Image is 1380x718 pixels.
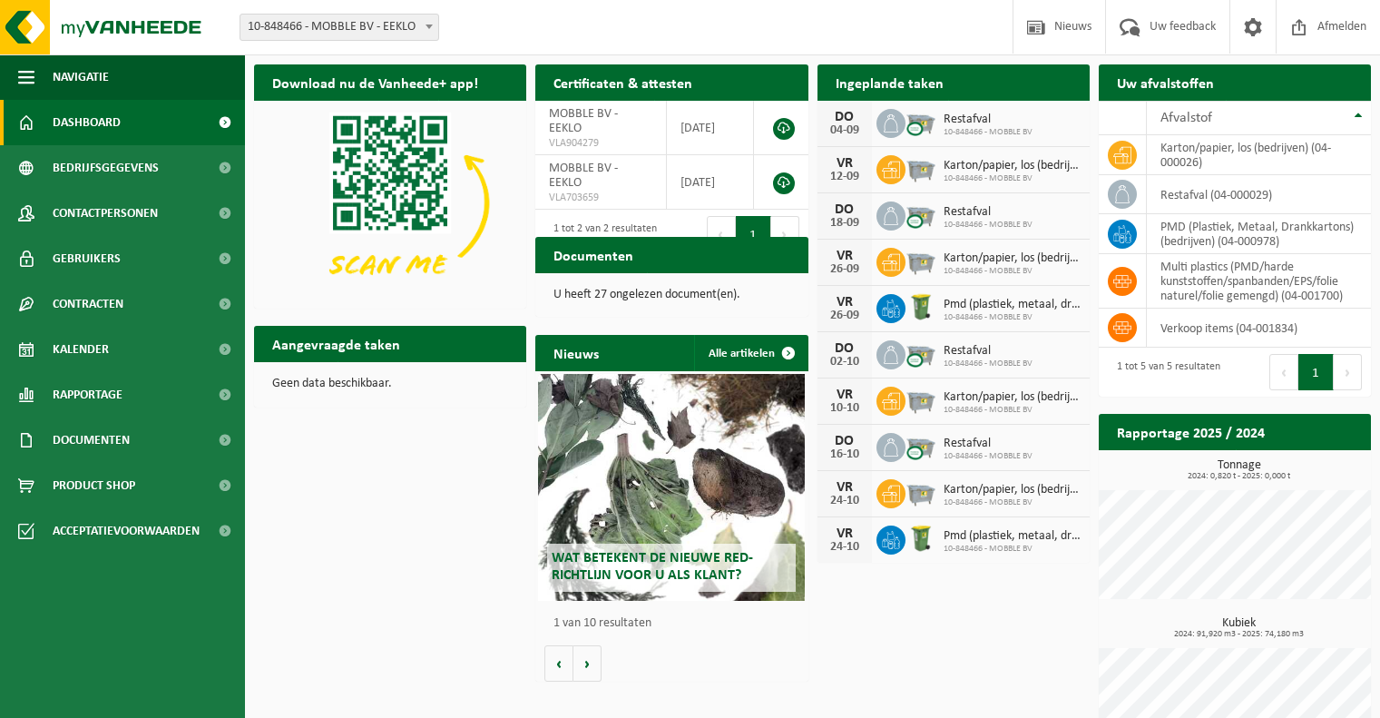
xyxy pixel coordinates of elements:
img: Download de VHEPlus App [254,101,526,305]
h2: Rapportage 2025 / 2024 [1099,414,1283,449]
span: Restafval [944,205,1033,220]
span: 10-848466 - MOBBLE BV [944,451,1033,462]
h2: Aangevraagde taken [254,326,418,361]
h2: Download nu de Vanheede+ app! [254,64,496,100]
td: PMD (Plastiek, Metaal, Drankkartons) (bedrijven) (04-000978) [1147,214,1371,254]
td: multi plastics (PMD/harde kunststoffen/spanbanden/EPS/folie naturel/folie gemengd) (04-001700) [1147,254,1371,309]
div: 02-10 [827,356,863,369]
div: 1 tot 2 van 2 resultaten [544,214,657,254]
td: [DATE] [667,155,754,210]
div: DO [827,110,863,124]
div: 04-09 [827,124,863,137]
div: VR [827,249,863,263]
span: Bedrijfsgegevens [53,145,159,191]
span: Navigatie [53,54,109,100]
div: VR [827,156,863,171]
span: Contactpersonen [53,191,158,236]
h3: Kubiek [1108,617,1371,639]
div: DO [827,341,863,356]
span: Restafval [944,113,1033,127]
span: Dashboard [53,100,121,145]
button: Next [771,216,799,252]
img: WB-2500-CU [905,338,936,369]
button: Previous [707,216,736,252]
span: Karton/papier, los (bedrijven) [944,483,1081,497]
img: WB-0240-HPE-GN-50 [905,523,936,554]
p: U heeft 27 ongelezen document(en). [553,289,789,301]
div: VR [827,295,863,310]
span: Wat betekent de nieuwe RED-richtlijn voor u als klant? [552,551,753,583]
span: 10-848466 - MOBBLE BV [944,405,1081,416]
span: Karton/papier, los (bedrijven) [944,390,1081,405]
button: Previous [1269,354,1298,390]
span: Contracten [53,281,123,327]
div: VR [827,526,863,541]
span: 10-848466 - MOBBLE BV [944,127,1033,138]
img: WB-2500-GAL-GY-01 [905,384,936,415]
span: MOBBLE BV - EEKLO [549,107,618,135]
span: Kalender [53,327,109,372]
img: WB-2500-CU [905,199,936,230]
div: DO [827,202,863,217]
td: verkoop items (04-001834) [1147,309,1371,348]
span: 10-848466 - MOBBLE BV - EEKLO [240,15,438,40]
div: 1 tot 5 van 5 resultaten [1108,352,1220,392]
span: 10-848466 - MOBBLE BV [944,544,1081,555]
img: WB-0240-HPE-GN-50 [905,291,936,322]
button: 1 [736,216,771,252]
span: 10-848466 - MOBBLE BV [944,220,1033,231]
span: Documenten [53,418,130,463]
span: 10-848466 - MOBBLE BV [944,497,1081,508]
a: Alle artikelen [694,335,807,371]
span: Rapportage [53,372,122,418]
img: WB-2500-CU [905,430,936,461]
h3: Tonnage [1108,459,1371,481]
span: Karton/papier, los (bedrijven) [944,159,1081,173]
td: [DATE] [667,101,754,155]
a: Wat betekent de nieuwe RED-richtlijn voor u als klant? [538,374,805,601]
div: 26-09 [827,310,863,322]
span: Pmd (plastiek, metaal, drankkartons) (bedrijven) [944,298,1081,312]
button: Next [1334,354,1362,390]
span: VLA703659 [549,191,652,205]
button: 1 [1298,354,1334,390]
div: 24-10 [827,541,863,554]
span: Pmd (plastiek, metaal, drankkartons) (bedrijven) [944,529,1081,544]
div: DO [827,434,863,448]
td: karton/papier, los (bedrijven) (04-000026) [1147,135,1371,175]
span: VLA904279 [549,136,652,151]
span: Acceptatievoorwaarden [53,508,200,554]
img: WB-2500-GAL-GY-01 [905,152,936,183]
span: Restafval [944,344,1033,359]
span: Gebruikers [53,236,121,281]
span: 2024: 0,820 t - 2025: 0,000 t [1108,472,1371,481]
img: WB-2500-GAL-GY-01 [905,477,936,507]
div: VR [827,480,863,495]
td: restafval (04-000029) [1147,175,1371,214]
p: Geen data beschikbaar. [272,378,508,390]
h2: Uw afvalstoffen [1099,64,1232,100]
span: Product Shop [53,463,135,508]
span: 2024: 91,920 m3 - 2025: 74,180 m3 [1108,630,1371,639]
span: 10-848466 - MOBBLE BV [944,266,1081,277]
span: Karton/papier, los (bedrijven) [944,251,1081,266]
span: MOBBLE BV - EEKLO [549,162,618,190]
p: 1 van 10 resultaten [553,617,798,630]
span: 10-848466 - MOBBLE BV - EEKLO [240,14,439,41]
span: 10-848466 - MOBBLE BV [944,359,1033,369]
img: WB-2500-CU [905,106,936,137]
span: Afvalstof [1160,111,1212,125]
span: Restafval [944,437,1033,451]
span: 10-848466 - MOBBLE BV [944,173,1081,184]
a: Bekijk rapportage [1236,449,1369,486]
div: 24-10 [827,495,863,507]
div: 16-10 [827,448,863,461]
h2: Documenten [535,237,651,272]
h2: Nieuws [535,335,617,370]
div: 12-09 [827,171,863,183]
button: Vorige [544,645,573,682]
h2: Ingeplande taken [817,64,962,100]
div: 18-09 [827,217,863,230]
h2: Certificaten & attesten [535,64,710,100]
div: 26-09 [827,263,863,276]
